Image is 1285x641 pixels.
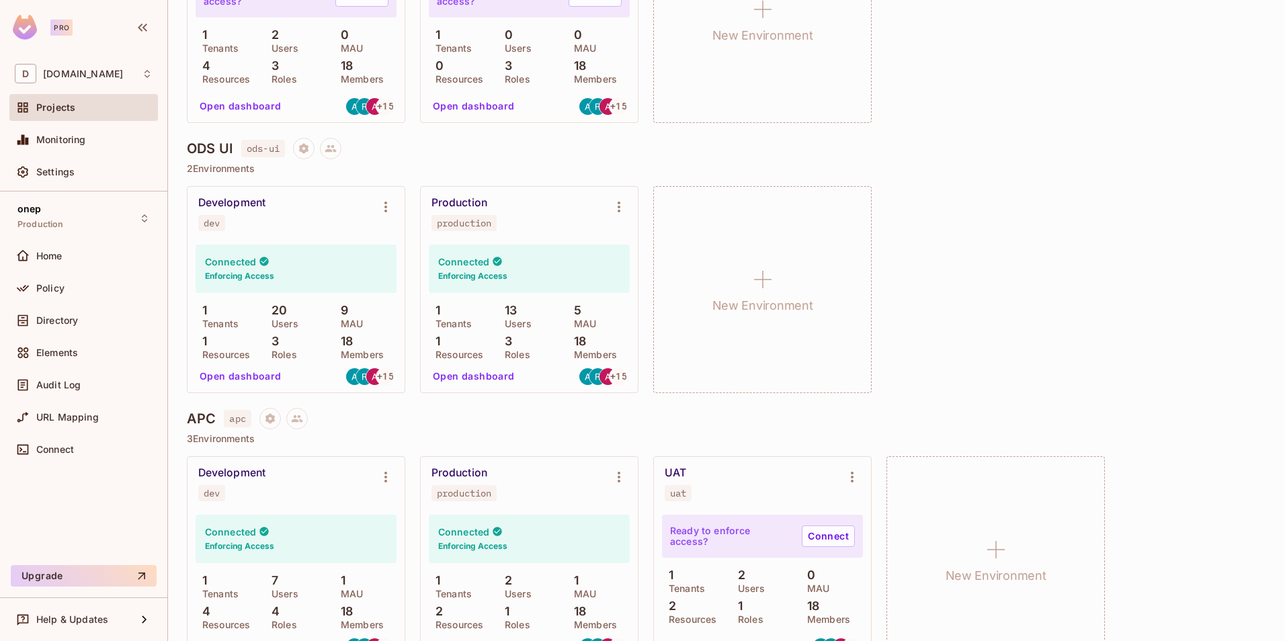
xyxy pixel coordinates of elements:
p: 1 [567,574,579,587]
p: Users [731,583,765,594]
p: Roles [498,74,530,85]
p: MAU [334,318,363,329]
p: 20 [265,304,287,317]
h4: Connected [205,255,256,268]
button: Environment settings [606,194,632,220]
p: 3 Environments [187,433,1266,444]
img: antdia@deacero.com [599,368,616,385]
p: Members [334,349,384,360]
span: + 15 [610,372,626,381]
p: 4 [196,605,210,618]
p: Tenants [662,583,705,594]
div: Production [431,196,487,210]
p: 4 [265,605,280,618]
span: Production [17,219,64,230]
button: Environment settings [839,464,866,490]
p: Users [265,318,298,329]
h6: Enforcing Access [205,270,274,282]
p: 1 [196,574,207,587]
p: 18 [334,605,353,618]
div: dev [204,218,220,228]
span: Home [36,251,63,261]
p: Members [567,74,617,85]
p: 1 [731,599,743,613]
p: 18 [567,335,586,348]
p: Members [567,349,617,360]
button: Open dashboard [194,366,287,387]
h6: Enforcing Access [438,540,507,552]
p: 4 [196,59,210,73]
p: 0 [800,568,815,582]
p: Tenants [429,43,472,54]
p: Tenants [429,318,472,329]
span: Projects [36,102,75,113]
img: rmacotela@deacero.com [356,368,373,385]
p: 9 [334,304,348,317]
img: antdia@deacero.com [366,98,383,115]
p: 18 [334,335,353,348]
span: Directory [36,315,78,326]
span: + 15 [377,101,393,111]
h4: Connected [438,255,489,268]
p: MAU [334,43,363,54]
h4: APC [187,411,216,427]
img: antdia@deacero.com [366,368,383,385]
h1: New Environment [946,566,1046,586]
img: aames@deacero.com [346,98,363,115]
span: Monitoring [36,134,86,145]
p: Roles [498,349,530,360]
p: 1 [662,568,673,582]
div: uat [670,488,686,499]
p: Roles [731,614,763,625]
button: Upgrade [11,565,157,587]
span: Audit Log [36,380,81,390]
p: MAU [334,589,363,599]
p: 1 [196,28,207,42]
p: 3 [498,335,512,348]
p: Resources [196,74,250,85]
p: Resources [429,349,483,360]
p: 2 Environments [187,163,1266,174]
button: Open dashboard [427,366,520,387]
p: 1 [429,28,440,42]
p: Tenants [196,589,239,599]
p: 18 [567,605,586,618]
span: onep [17,204,42,214]
p: MAU [567,318,596,329]
p: Resources [196,619,250,630]
p: 13 [498,304,517,317]
img: aames@deacero.com [346,368,363,385]
h4: ODS UI [187,140,233,157]
span: apc [224,410,251,427]
p: 2 [662,599,676,613]
p: Members [567,619,617,630]
h1: New Environment [712,26,813,46]
span: Elements [36,347,78,358]
div: Pro [50,19,73,36]
span: ods-ui [241,140,285,157]
span: URL Mapping [36,412,99,423]
p: 7 [265,574,278,587]
p: 1 [498,605,509,618]
p: 0 [567,28,582,42]
button: Environment settings [606,464,632,490]
p: 2 [498,574,512,587]
img: aames@deacero.com [579,368,596,385]
p: 3 [265,59,279,73]
img: rmacotela@deacero.com [589,98,606,115]
p: 18 [334,59,353,73]
p: MAU [800,583,829,594]
div: production [437,218,491,228]
p: Users [498,589,532,599]
h4: Connected [205,525,256,538]
span: + 15 [610,101,626,111]
p: Users [265,589,298,599]
div: Production [431,466,487,480]
p: Tenants [196,43,239,54]
p: Users [498,318,532,329]
div: Development [198,196,265,210]
p: 0 [334,28,349,42]
button: Environment settings [372,194,399,220]
div: UAT [665,466,686,480]
p: Tenants [196,318,239,329]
